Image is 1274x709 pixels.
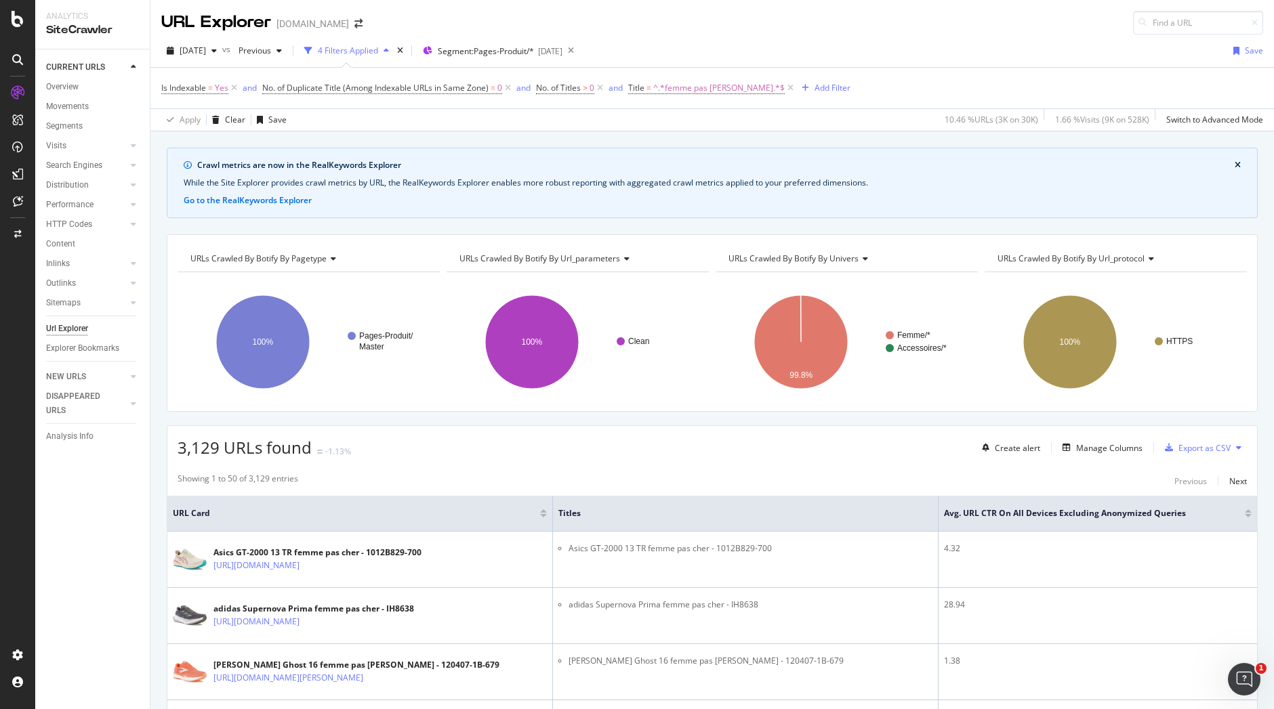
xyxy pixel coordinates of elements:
[46,80,79,94] div: Overview
[178,473,298,489] div: Showing 1 to 50 of 3,129 entries
[46,389,115,418] div: DISAPPEARED URLS
[46,139,66,153] div: Visits
[646,82,651,93] span: =
[222,43,233,55] span: vs
[491,82,495,93] span: =
[1166,114,1263,125] div: Switch to Advanced Mode
[46,217,127,232] a: HTTP Codes
[188,248,428,270] h4: URLs Crawled By Botify By pagetype
[178,283,437,401] svg: A chart.
[167,148,1258,218] div: info banner
[1256,663,1267,674] span: 1
[46,370,86,384] div: NEW URLS
[318,45,378,56] div: 4 Filters Applied
[213,615,300,628] a: [URL][DOMAIN_NAME]
[1161,109,1263,131] button: Switch to Advanced Mode
[173,548,207,571] img: main image
[1060,337,1081,347] text: 100%
[46,389,127,418] a: DISAPPEARED URLS
[46,11,139,22] div: Analytics
[796,80,850,96] button: Add Filter
[213,671,363,685] a: [URL][DOMAIN_NAME][PERSON_NAME]
[438,45,534,57] span: Segment: Pages-Produit/*
[1055,114,1149,125] div: 1.66 % Visits ( 9K on 528K )
[46,429,94,444] div: Analysis Info
[197,159,1235,171] div: Crawl metrics are now in the RealKeywords Explorer
[628,82,644,93] span: Title
[516,82,531,93] div: and
[268,114,287,125] div: Save
[1245,45,1263,56] div: Save
[225,114,245,125] div: Clear
[180,45,206,56] span: 2025 Oct. 12th
[354,19,363,28] div: arrow-right-arrow-left
[161,82,206,93] span: Is Indexable
[985,283,1244,401] svg: A chart.
[46,100,140,114] a: Movements
[609,82,623,93] div: and
[46,80,140,94] a: Overview
[998,253,1145,264] span: URLs Crawled By Botify By url_protocol
[46,322,88,336] div: Url Explorer
[447,283,706,401] svg: A chart.
[1228,40,1263,62] button: Save
[233,40,287,62] button: Previous
[46,139,127,153] a: Visits
[716,283,975,401] svg: A chart.
[945,114,1038,125] div: 10.46 % URLs ( 3K on 30K )
[897,330,930,340] text: Femme/*
[46,158,127,173] a: Search Engines
[161,109,201,131] button: Apply
[46,178,127,192] a: Distribution
[536,82,581,93] span: No. of Titles
[569,542,932,555] li: Asics GT-2000 13 TR femme pas cher - 1012B829-700
[180,114,201,125] div: Apply
[46,60,105,74] div: CURRENT URLS
[46,237,75,251] div: Content
[46,158,102,173] div: Search Engines
[944,542,1252,555] div: 4.32
[46,198,127,212] a: Performance
[173,604,207,627] img: main image
[173,660,207,683] img: main image
[1166,337,1193,346] text: HTTPS
[944,655,1252,667] div: 1.38
[207,109,245,131] button: Clear
[213,546,422,559] div: Asics GT-2000 13 TR femme pas cher - 1012B829-700
[233,45,271,56] span: Previous
[359,331,413,341] text: Pages-Produit/
[251,109,287,131] button: Save
[1174,473,1207,489] button: Previous
[46,257,127,271] a: Inlinks
[394,44,406,58] div: times
[46,60,127,74] a: CURRENT URLS
[1076,442,1143,454] div: Manage Columns
[46,217,92,232] div: HTTP Codes
[995,442,1040,454] div: Create alert
[46,370,127,384] a: NEW URLS
[417,40,562,62] button: Segment:Pages-Produit/*[DATE]
[1231,156,1244,174] button: close banner
[46,257,70,271] div: Inlinks
[215,79,228,98] span: Yes
[359,342,384,351] text: Master
[459,253,620,264] span: URLs Crawled By Botify By url_parameters
[184,194,312,207] button: Go to the RealKeywords Explorer
[944,599,1252,611] div: 28.94
[977,437,1040,458] button: Create alert
[46,178,89,192] div: Distribution
[609,81,623,94] button: and
[46,119,83,133] div: Segments
[325,446,351,457] div: -1.13%
[1228,663,1260,695] iframe: Intercom live chat
[208,82,213,93] span: =
[178,436,312,458] span: 3,129 URLs found
[995,248,1235,270] h4: URLs Crawled By Botify By url_protocol
[497,79,502,98] span: 0
[1057,439,1143,456] button: Manage Columns
[789,370,813,380] text: 99.8%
